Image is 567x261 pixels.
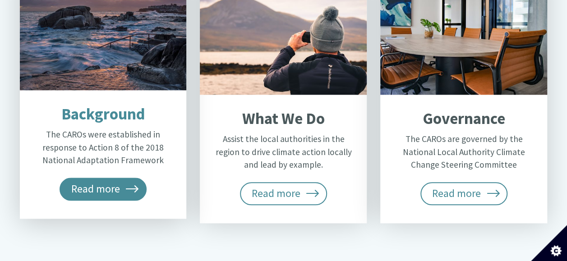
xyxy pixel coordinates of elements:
[32,128,173,167] p: The CAROs were established in response to Action 8 of the 2018 National Adaptation Framework
[393,133,534,171] p: The CAROs are governed by the National Local Authority Climate Change Steering Committee
[393,109,534,128] h2: Governance
[60,178,147,200] span: Read more
[213,109,354,128] h2: What We Do
[531,225,567,261] button: Set cookie preferences
[420,182,508,205] span: Read more
[213,133,354,171] p: Assist the local authorities in the region to drive climate action locally and lead by example.
[32,105,173,124] h2: Background
[240,182,327,205] span: Read more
